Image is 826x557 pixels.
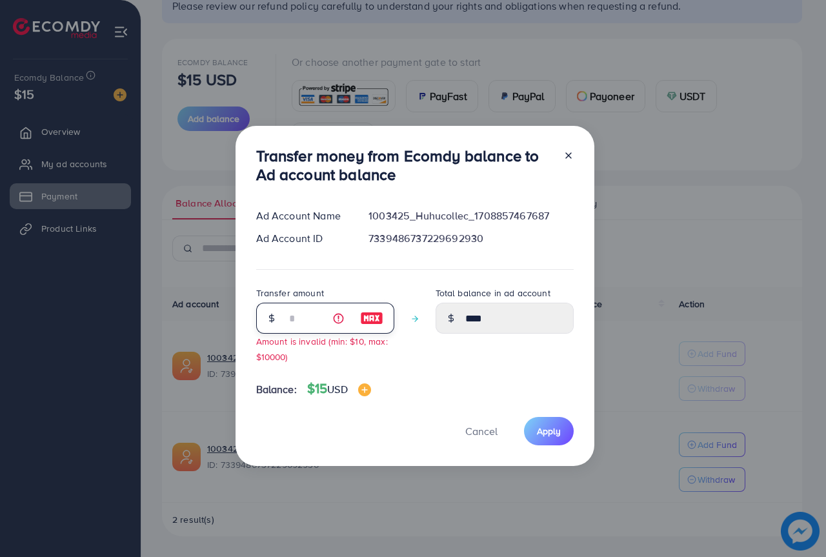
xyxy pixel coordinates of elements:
[327,382,347,396] span: USD
[358,383,371,396] img: image
[537,425,561,438] span: Apply
[524,417,574,445] button: Apply
[256,335,388,362] small: Amount is invalid (min: $10, max: $10000)
[360,310,383,326] img: image
[465,424,498,438] span: Cancel
[436,287,550,299] label: Total balance in ad account
[256,147,553,184] h3: Transfer money from Ecomdy balance to Ad account balance
[256,287,324,299] label: Transfer amount
[358,208,583,223] div: 1003425_Huhucollec_1708857467687
[256,382,297,397] span: Balance:
[246,208,359,223] div: Ad Account Name
[246,231,359,246] div: Ad Account ID
[358,231,583,246] div: 7339486737229692930
[307,381,371,397] h4: $15
[449,417,514,445] button: Cancel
